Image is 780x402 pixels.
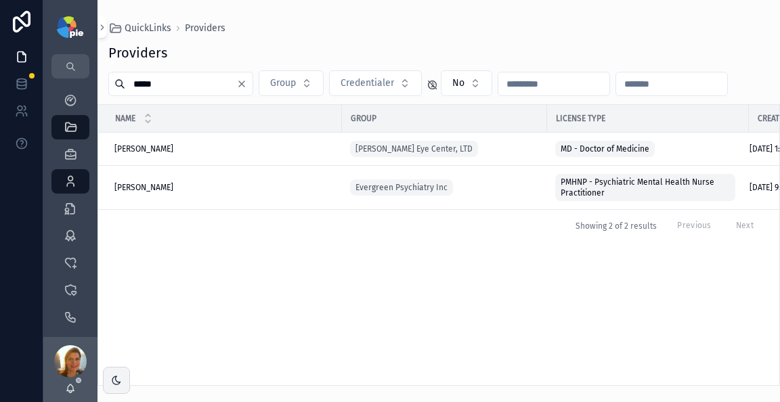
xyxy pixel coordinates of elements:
[351,113,376,124] span: Group
[556,113,605,124] span: License Type
[555,138,741,160] a: MD - Doctor of Medicine
[185,22,225,35] a: Providers
[108,22,171,35] a: QuickLinks
[576,221,657,231] span: Showing 2 of 2 results
[350,177,539,198] a: Evergreen Psychiatry Inc
[561,177,730,198] span: PMHNP - Psychiatric Mental Health Nurse Practitioner
[555,171,741,204] a: PMHNP - Psychiatric Mental Health Nurse Practitioner
[561,143,649,154] span: MD - Doctor of Medicine
[355,143,473,154] span: [PERSON_NAME] Eye Center, LTD
[270,76,296,90] span: Group
[441,70,492,96] button: Select Button
[259,70,324,96] button: Select Button
[350,141,478,157] a: [PERSON_NAME] Eye Center, LTD
[236,79,253,89] button: Clear
[57,16,83,38] img: App logo
[452,76,464,90] span: No
[355,182,448,193] span: Evergreen Psychiatry Inc
[43,79,97,337] div: scrollable content
[114,143,173,154] span: [PERSON_NAME]
[108,43,167,62] h1: Providers
[115,113,135,124] span: Name
[114,182,173,193] span: [PERSON_NAME]
[350,179,453,196] a: Evergreen Psychiatry Inc
[341,76,394,90] span: Credentialer
[114,143,334,154] a: [PERSON_NAME]
[329,70,422,96] button: Select Button
[114,182,334,193] a: [PERSON_NAME]
[350,138,539,160] a: [PERSON_NAME] Eye Center, LTD
[125,22,171,35] span: QuickLinks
